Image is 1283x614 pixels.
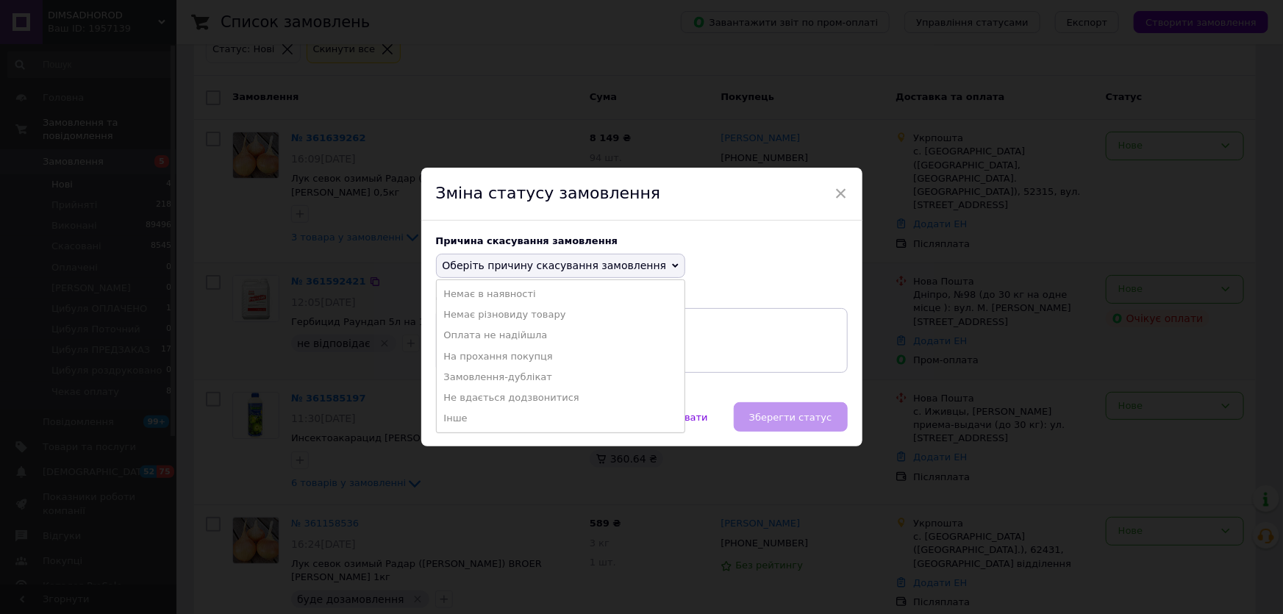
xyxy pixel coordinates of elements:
[437,367,685,388] li: Замовлення-дублікат
[443,260,667,271] span: Оберіть причину скасування замовлення
[835,181,848,206] span: ×
[437,388,685,408] li: Не вдається додзвонитися
[437,346,685,367] li: На прохання покупця
[421,168,862,221] div: Зміна статусу замовлення
[437,284,685,304] li: Немає в наявності
[437,304,685,325] li: Немає різновиду товару
[437,325,685,346] li: Оплата не надійшла
[437,408,685,429] li: Інше
[436,235,848,246] div: Причина скасування замовлення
